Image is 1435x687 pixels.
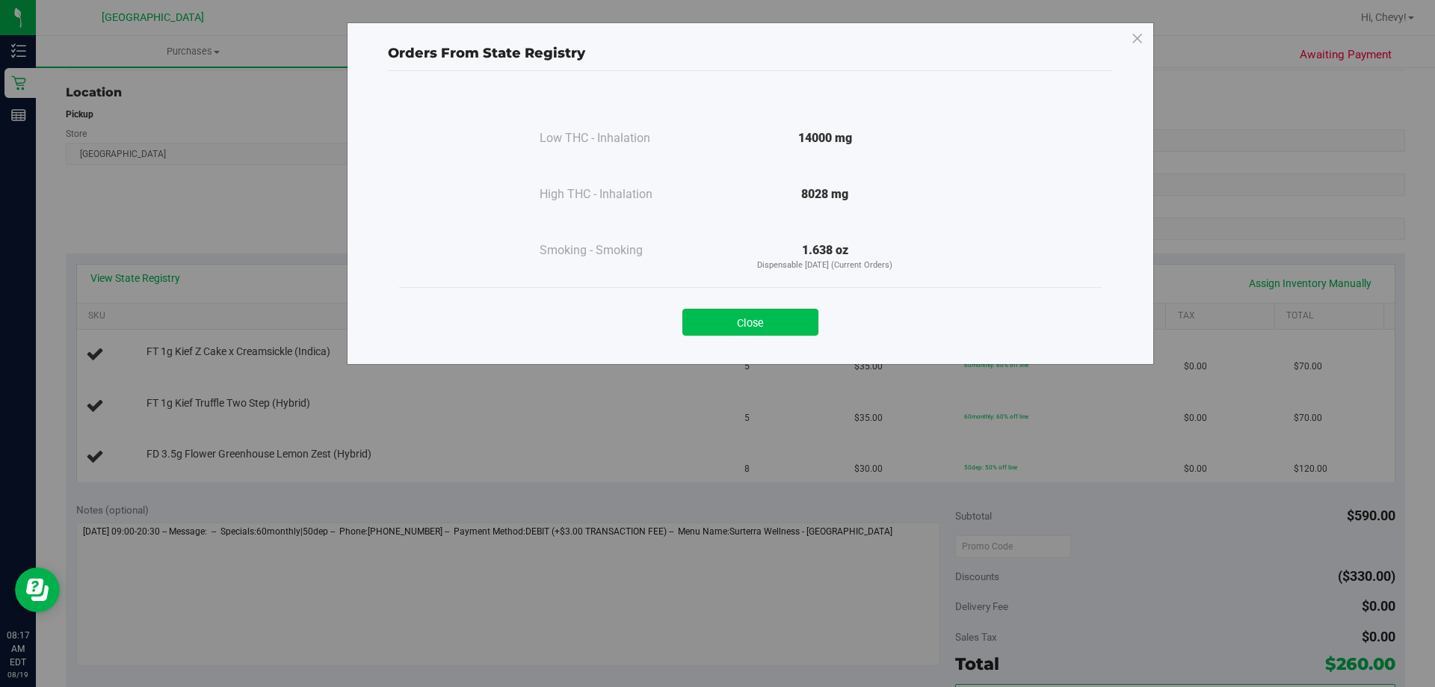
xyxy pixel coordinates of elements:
[689,259,961,272] p: Dispensable [DATE] (Current Orders)
[540,241,689,259] div: Smoking - Smoking
[682,309,818,336] button: Close
[689,241,961,272] div: 1.638 oz
[15,567,60,612] iframe: Resource center
[540,185,689,203] div: High THC - Inhalation
[388,45,585,61] span: Orders From State Registry
[689,185,961,203] div: 8028 mg
[540,129,689,147] div: Low THC - Inhalation
[689,129,961,147] div: 14000 mg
